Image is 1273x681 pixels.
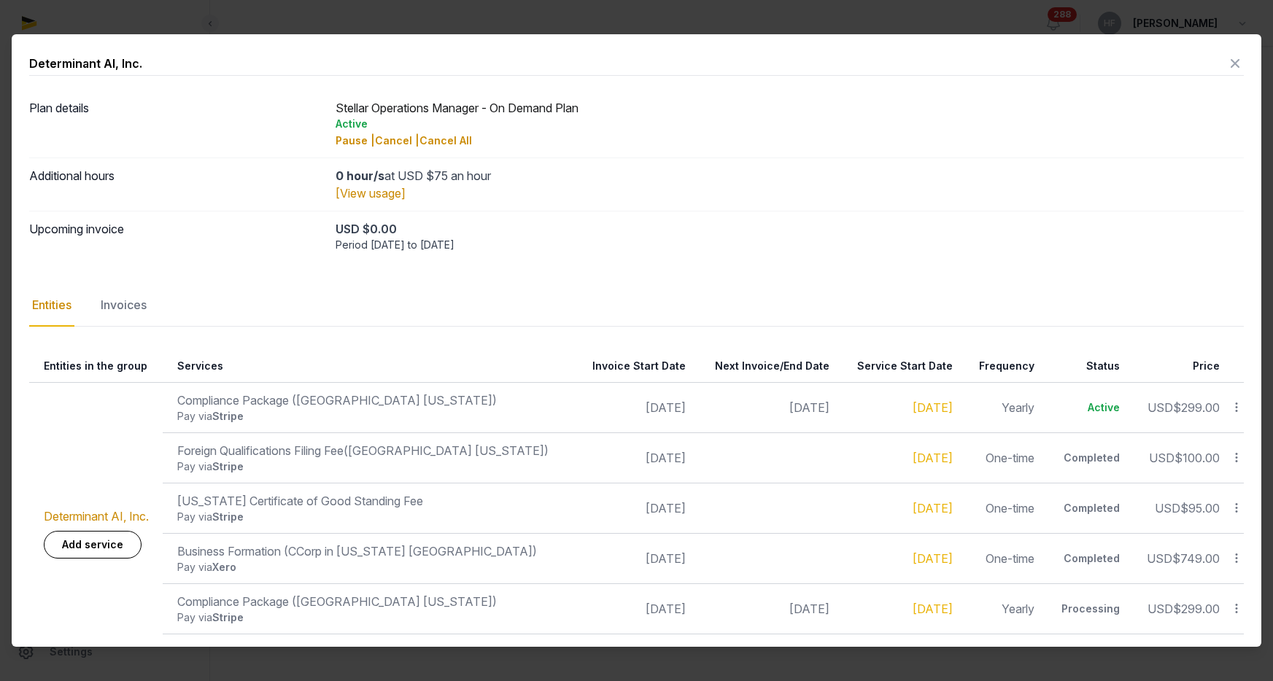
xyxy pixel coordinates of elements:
a: Determinant AI, Inc. [44,509,149,524]
div: Completed [1058,501,1119,515]
div: Active [336,117,1244,131]
a: [View usage] [336,186,406,201]
span: [DATE] [789,400,829,415]
div: Business Formation (CCorp in [US_STATE] [GEOGRAPHIC_DATA]) [177,542,565,560]
td: Yearly [961,583,1043,634]
th: Invoice Start Date [573,350,694,383]
div: Stellar Operations Manager - On Demand Plan [336,99,1244,149]
div: Foreign Qualifications Filing Fee [177,442,565,459]
td: [DATE] [573,382,694,432]
div: Compliance Package ([GEOGRAPHIC_DATA] [US_STATE]) [177,392,565,409]
div: Completed [1058,551,1119,566]
a: [DATE] [913,501,953,515]
span: $299.00 [1173,602,1220,616]
th: Next Invoice/End Date [694,350,838,383]
span: Stripe [212,510,244,523]
a: [DATE] [913,400,953,415]
span: Cancel | [375,134,419,147]
span: Stripe [212,611,244,623]
th: Frequency [961,350,1043,383]
div: Completed [1058,451,1119,465]
span: Stripe [212,410,244,422]
span: USD [1155,501,1180,515]
div: Determinant AI, Inc. [29,55,142,72]
span: ([GEOGRAPHIC_DATA] [US_STATE]) [344,443,549,458]
span: $100.00 [1175,451,1220,465]
span: Xero [212,561,236,573]
span: USD [1148,400,1173,415]
div: Pay via [177,560,565,575]
div: Invoices [98,284,150,327]
div: Processing [1058,602,1119,616]
div: Pay via [177,409,565,424]
span: USD [1148,602,1173,616]
div: Active [1058,400,1119,415]
div: USD $0.00 [336,220,1244,238]
a: Add service [44,531,142,559]
td: One-time [961,432,1043,483]
span: USD [1147,551,1172,566]
td: Yearly [961,382,1043,432]
th: Entities in the group [29,350,163,383]
div: Entities [29,284,74,327]
th: Service Start Date [838,350,962,383]
td: [DATE] [573,483,694,533]
span: $299.00 [1173,400,1220,415]
div: [US_STATE] Certificate of Good Standing Fee [177,492,565,510]
div: Pay via [177,510,565,524]
a: [DATE] [913,551,953,566]
span: Pause | [336,134,375,147]
span: $749.00 [1172,551,1220,566]
div: Pay via [177,459,565,474]
span: USD [1149,451,1175,465]
th: Services [163,350,573,383]
span: Stripe [212,460,244,472]
div: Period [DATE] to [DATE] [336,238,1244,252]
div: at USD $75 an hour [336,167,1244,184]
dt: Upcoming invoice [29,220,324,252]
div: Compliance Package ([GEOGRAPHIC_DATA] [US_STATE]) [177,593,565,610]
td: [DATE] [573,432,694,483]
td: One-time [961,483,1043,533]
td: One-time [961,533,1043,583]
strong: 0 hour/s [336,168,384,183]
div: Virtual Business Address with Intelligent Digital Mailroom [177,643,565,661]
dt: Additional hours [29,167,324,202]
td: [DATE] [573,583,694,634]
span: $95.00 [1180,501,1220,515]
td: [DATE] [573,533,694,583]
th: Status [1043,350,1128,383]
th: Price [1129,350,1228,383]
span: [DATE] [789,602,829,616]
a: [DATE] [913,451,953,465]
nav: Tabs [29,284,1244,327]
dt: Plan details [29,99,324,149]
div: Pay via [177,610,565,625]
a: [DATE] [913,602,953,616]
span: Cancel All [419,134,472,147]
